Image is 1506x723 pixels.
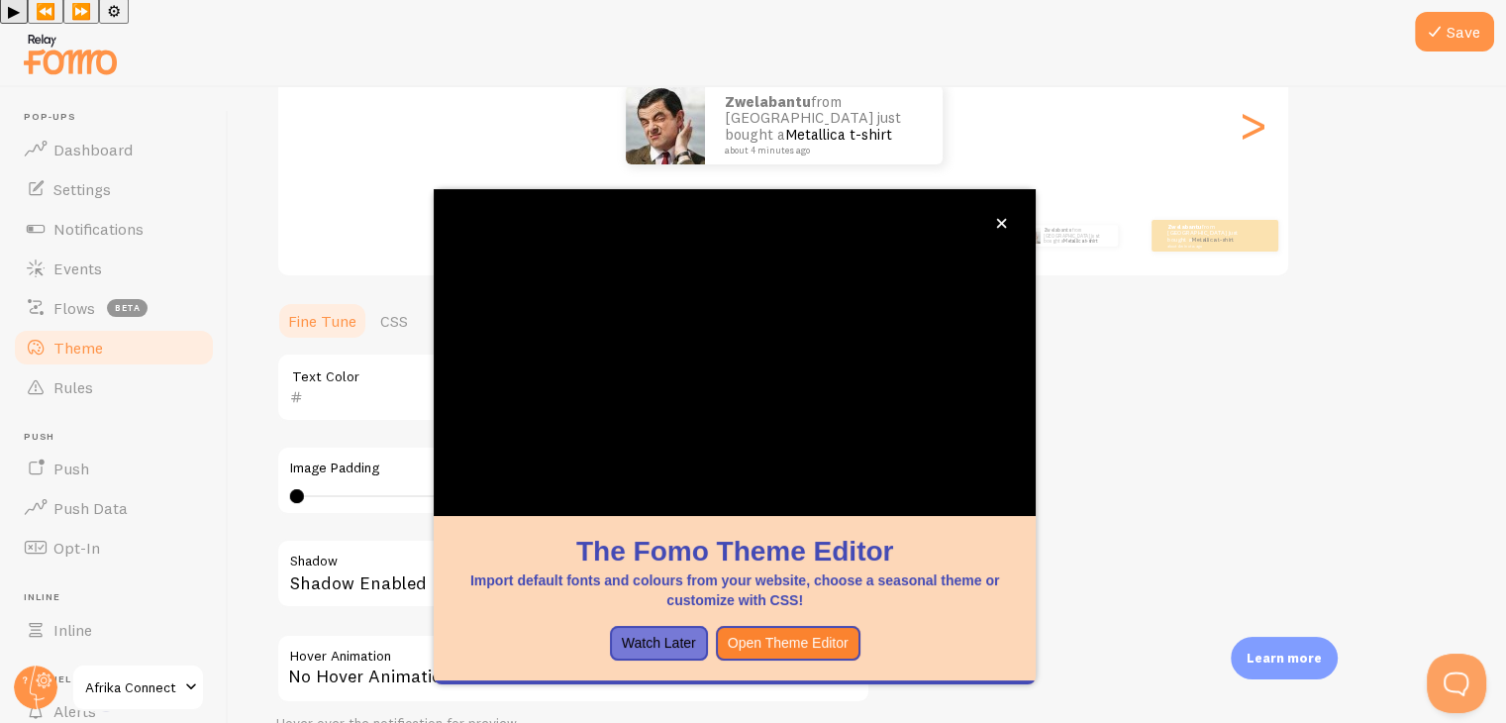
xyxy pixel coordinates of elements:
[12,288,216,328] a: Flows beta
[12,209,216,249] a: Notifications
[1231,637,1338,679] div: Learn more
[276,301,368,341] a: Fine Tune
[53,219,144,239] span: Notifications
[1191,236,1234,244] a: Metallica t-shirt
[1167,223,1202,231] strong: Zwelabantu
[1167,223,1247,248] p: from [GEOGRAPHIC_DATA] just bought a
[1167,244,1245,248] small: about 4 minutes ago
[991,213,1012,234] button: close,
[24,431,216,444] span: Push
[785,125,892,144] a: Metallica t-shirt
[53,459,89,478] span: Push
[12,610,216,650] a: Inline
[24,591,216,604] span: Inline
[12,328,216,367] a: Theme
[368,301,420,341] a: CSS
[290,460,856,477] label: Image Padding
[457,570,1012,610] p: Import default fonts and colours from your website, choose a seasonal theme or customize with CSS!
[276,539,870,611] div: Shadow Enabled
[53,338,103,358] span: Theme
[107,299,148,317] span: beta
[85,675,179,699] span: Afrika Connect
[53,620,92,640] span: Inline
[1044,227,1072,233] strong: Zwelabantu
[12,528,216,568] a: Opt-In
[53,498,128,518] span: Push Data
[1241,53,1264,196] div: Next slide
[53,258,102,278] span: Events
[457,532,1012,570] h1: The Fomo Theme Editor
[434,189,1036,684] div: The Fomo Theme EditorImport default fonts and colours from your website, choose a seasonal theme ...
[12,488,216,528] a: Push Data
[276,634,870,703] div: No Hover Animation
[1063,238,1097,244] a: Metallica t-shirt
[71,664,205,711] a: Afrika Connect
[53,140,133,159] span: Dashboard
[1044,225,1110,247] p: from [GEOGRAPHIC_DATA] just bought a
[725,146,917,155] small: about 4 minutes ago
[1247,649,1322,668] p: Learn more
[12,130,216,169] a: Dashboard
[12,249,216,288] a: Events
[12,169,216,209] a: Settings
[725,94,923,155] p: from [GEOGRAPHIC_DATA] just bought a
[716,626,860,662] button: Open Theme Editor
[12,367,216,407] a: Rules
[12,449,216,488] a: Push
[21,29,120,79] img: fomo-relay-logo-orange.svg
[610,626,708,662] button: Watch Later
[53,298,95,318] span: Flows
[626,85,705,164] img: Fomo
[725,92,811,111] strong: Zwelabantu
[53,377,93,397] span: Rules
[53,701,96,721] span: Alerts
[1427,654,1486,713] iframe: Help Scout Beacon - Open
[53,538,100,558] span: Opt-In
[24,111,216,124] span: Pop-ups
[53,179,111,199] span: Settings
